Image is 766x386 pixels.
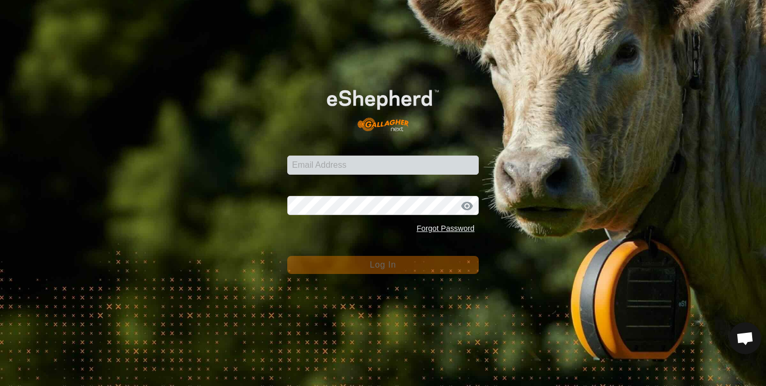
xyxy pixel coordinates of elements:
button: Log In [287,256,479,274]
img: E-shepherd Logo [306,74,460,139]
a: Forgot Password [417,224,474,233]
a: Open chat [729,322,761,354]
input: Email Address [287,156,479,175]
span: Log In [370,260,396,269]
